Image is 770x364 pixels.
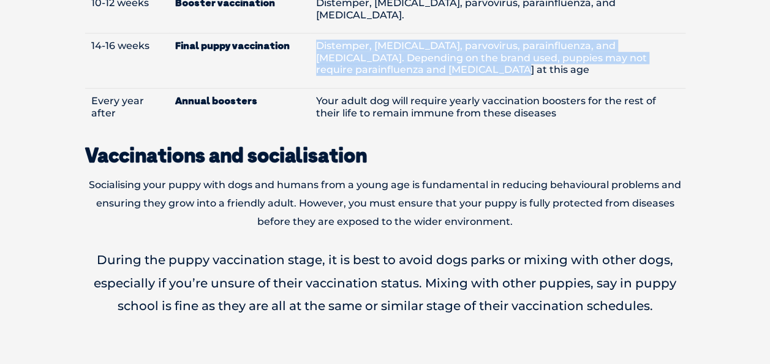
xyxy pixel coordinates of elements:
[85,143,367,167] strong: Vaccinations and socialisation
[310,88,685,131] td: Your adult dog will require yearly vaccination boosters for the rest of their life to remain immu...
[85,88,170,131] td: Every year after
[85,249,685,317] p: During the puppy vaccination stage, it is best to avoid dogs parks or mixing with other dogs, esp...
[310,34,685,89] td: Distemper, [MEDICAL_DATA], parvovirus, parainfluenza, and [MEDICAL_DATA]. Depending on the brand ...
[85,34,170,89] td: 14-16 weeks
[85,176,685,230] p: Socialising your puppy with dogs and humans from a young age is fundamental in reducing behaviour...
[175,95,304,107] strong: Annual boosters
[175,40,304,51] strong: Final puppy vaccination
